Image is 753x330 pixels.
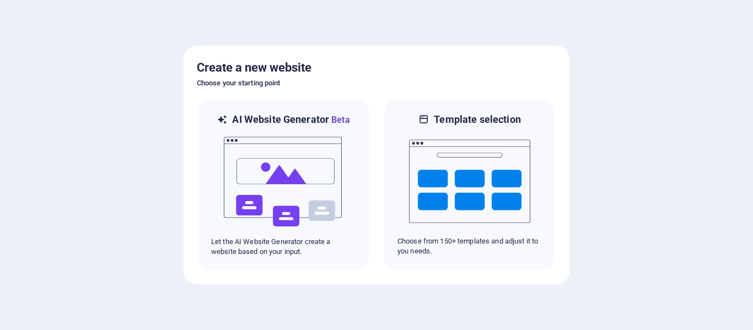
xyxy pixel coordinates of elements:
[397,236,542,256] p: Choose from 150+ templates and adjust it to you needs.
[434,113,520,126] h6: Template selection
[197,59,556,77] h5: Create a new website
[197,99,370,271] div: AI Website GeneratorBetaaiLet the AI Website Generator create a website based on your input.
[211,237,356,257] p: Let the AI Website Generator create a website based on your input.
[223,127,344,237] img: ai
[329,115,350,125] span: Beta
[232,113,349,127] h6: AI Website Generator
[197,77,556,90] h6: Choose your starting point
[383,99,556,271] div: Template selectionChoose from 150+ templates and adjust it to you needs.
